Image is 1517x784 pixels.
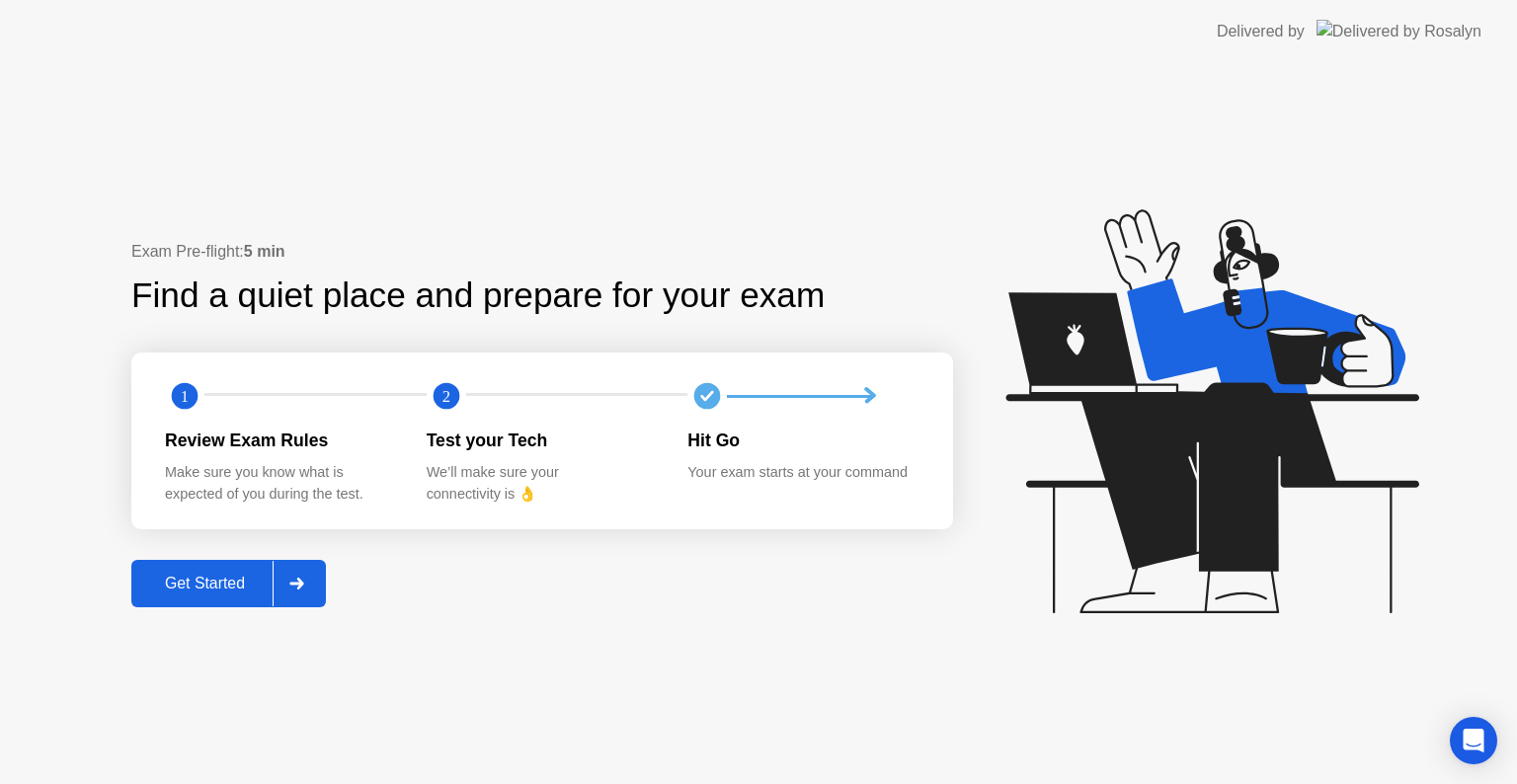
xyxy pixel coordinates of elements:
[1217,20,1305,43] div: Delivered by
[137,575,273,592] div: Get Started
[687,428,918,453] div: Hit Go
[181,387,189,406] text: 1
[427,462,657,505] div: We’ll make sure your connectivity is 👌
[1450,717,1497,764] div: Open Intercom Messenger
[131,270,828,322] div: Find a quiet place and prepare for your exam
[244,243,285,260] b: 5 min
[442,387,450,406] text: 2
[131,240,953,264] div: Exam Pre-flight:
[687,462,918,484] div: Your exam starts at your command
[131,560,326,607] button: Get Started
[1317,20,1481,42] img: Delivered by Rosalyn
[427,428,657,453] div: Test your Tech
[165,428,395,453] div: Review Exam Rules
[165,462,395,505] div: Make sure you know what is expected of you during the test.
